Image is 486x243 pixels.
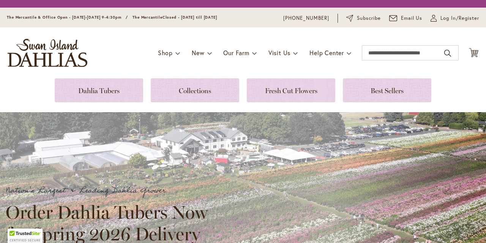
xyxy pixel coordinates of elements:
span: Shop [158,49,173,57]
span: Our Farm [223,49,249,57]
span: Visit Us [268,49,290,57]
span: New [192,49,204,57]
a: store logo [8,39,87,67]
a: Subscribe [346,14,381,22]
span: Subscribe [357,14,381,22]
div: TrustedSite Certified [8,229,43,243]
a: Log In/Register [431,14,479,22]
span: Log In/Register [440,14,479,22]
span: Email Us [401,14,423,22]
a: [PHONE_NUMBER] [283,14,329,22]
span: The Mercantile & Office Open - [DATE]-[DATE] 9-4:30pm / The Mercantile [7,15,163,20]
button: Search [444,47,451,59]
p: Nation's Largest & Leading Dahlia Grower [6,184,215,197]
a: Email Us [389,14,423,22]
span: Help Center [309,49,344,57]
span: Closed - [DATE] till [DATE] [163,15,217,20]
